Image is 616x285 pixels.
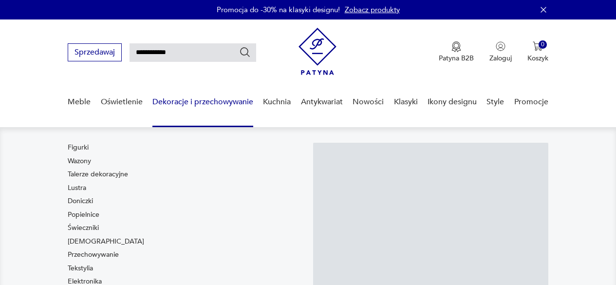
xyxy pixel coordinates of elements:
img: Patyna - sklep z meblami i dekoracjami vintage [299,28,336,75]
a: Meble [68,83,91,121]
a: Antykwariat [301,83,343,121]
a: Ikony designu [428,83,477,121]
a: [DEMOGRAPHIC_DATA] [68,237,144,247]
button: Szukaj [239,46,251,58]
a: Oświetlenie [101,83,143,121]
button: Patyna B2B [439,41,474,63]
img: Ikona medalu [451,41,461,52]
p: Koszyk [527,54,548,63]
a: Klasyki [394,83,418,121]
a: Doniczki [68,196,93,206]
a: Lustra [68,183,86,193]
p: Patyna B2B [439,54,474,63]
a: Popielnice [68,210,99,220]
p: Promocja do -30% na klasyki designu! [217,5,340,15]
button: Zaloguj [489,41,512,63]
button: Sprzedawaj [68,43,122,61]
a: Figurki [68,143,89,152]
a: Przechowywanie [68,250,119,260]
div: 0 [539,40,547,49]
a: Wazony [68,156,91,166]
button: 0Koszyk [527,41,548,63]
a: Dekoracje i przechowywanie [152,83,253,121]
a: Ikona medaluPatyna B2B [439,41,474,63]
a: Talerze dekoracyjne [68,170,128,179]
a: Tekstylia [68,264,93,273]
a: Style [486,83,504,121]
a: Promocje [514,83,548,121]
img: Ikona koszyka [533,41,542,51]
a: Sprzedawaj [68,50,122,57]
p: Zaloguj [489,54,512,63]
a: Nowości [353,83,384,121]
img: Ikonka użytkownika [496,41,505,51]
a: Kuchnia [263,83,291,121]
a: Zobacz produkty [345,5,400,15]
a: Świeczniki [68,223,99,233]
